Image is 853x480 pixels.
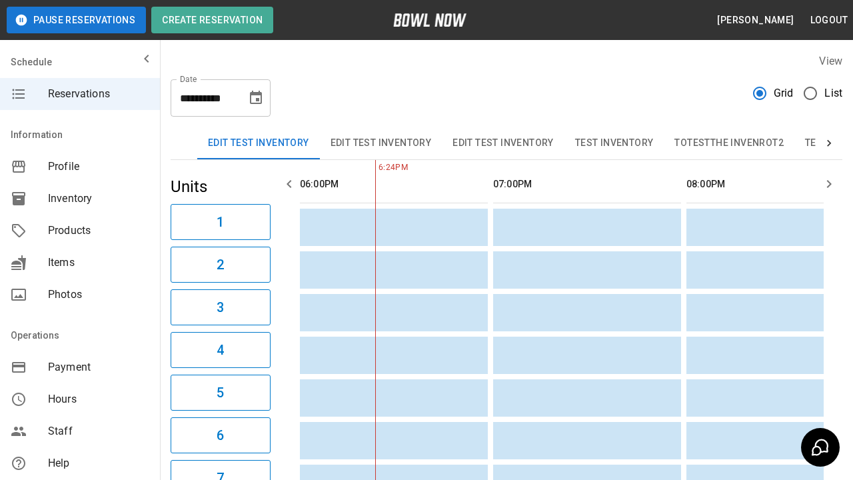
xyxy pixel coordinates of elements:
[48,223,149,239] span: Products
[217,339,224,361] h6: 4
[171,375,271,411] button: 5
[217,254,224,275] h6: 2
[151,7,273,33] button: Create Reservation
[442,127,564,159] button: Edit Test Inventory
[217,211,224,233] h6: 1
[217,425,224,446] h6: 6
[7,7,146,33] button: Pause Reservations
[171,247,271,283] button: 2
[48,255,149,271] span: Items
[48,287,149,303] span: Photos
[243,85,269,111] button: Choose date, selected date is Sep 18, 2025
[48,159,149,175] span: Profile
[712,8,799,33] button: [PERSON_NAME]
[171,417,271,453] button: 6
[805,8,853,33] button: Logout
[48,86,149,102] span: Reservations
[819,55,842,67] label: View
[48,423,149,439] span: Staff
[197,127,816,159] div: inventory tabs
[664,127,794,159] button: TOTESTTHE INVENROT2
[217,382,224,403] h6: 5
[375,161,379,175] span: 6:24PM
[171,332,271,368] button: 4
[320,127,442,159] button: Edit Test Inventory
[774,85,794,101] span: Grid
[48,359,149,375] span: Payment
[48,391,149,407] span: Hours
[564,127,664,159] button: Test Inventory
[393,13,466,27] img: logo
[171,204,271,240] button: 1
[824,85,842,101] span: List
[217,297,224,318] h6: 3
[197,127,320,159] button: Edit Test Inventory
[48,455,149,471] span: Help
[171,176,271,197] h5: Units
[48,191,149,207] span: Inventory
[171,289,271,325] button: 3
